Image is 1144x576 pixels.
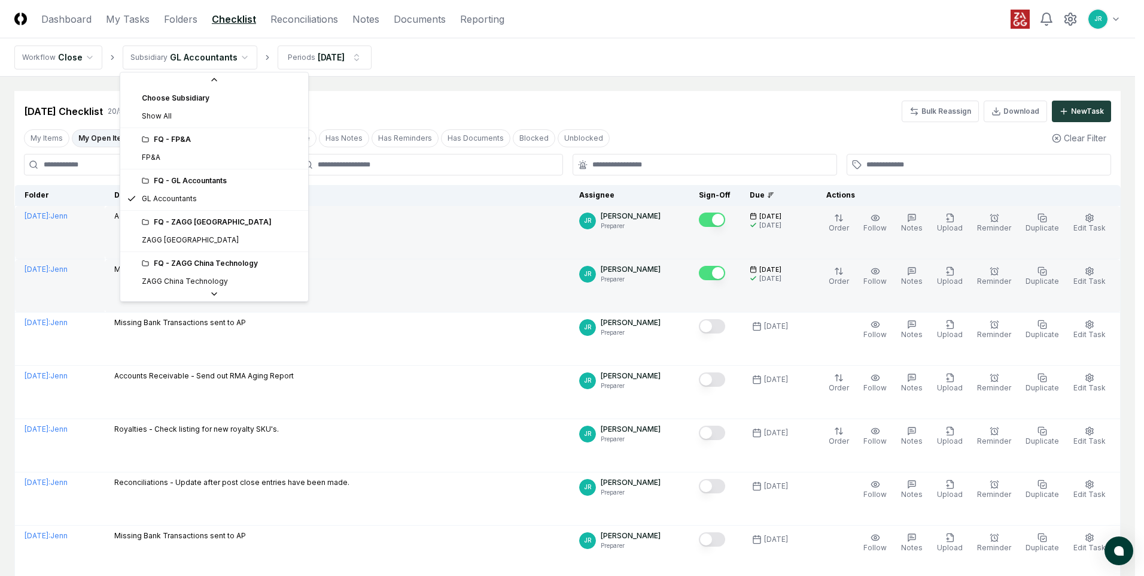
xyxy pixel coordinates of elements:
span: Show All [142,111,172,122]
div: ZAGG China Technology [142,276,228,287]
div: Choose Subsidiary [123,89,306,107]
div: FQ - ZAGG China Technology [142,258,301,269]
div: FQ - FP&A [142,134,301,145]
div: ZAGG [GEOGRAPHIC_DATA] [142,235,239,245]
div: GL Accountants [142,193,197,204]
div: FP&A [142,152,160,163]
div: FQ - ZAGG [GEOGRAPHIC_DATA] [142,217,301,228]
div: FQ - GL Accountants [142,175,301,186]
